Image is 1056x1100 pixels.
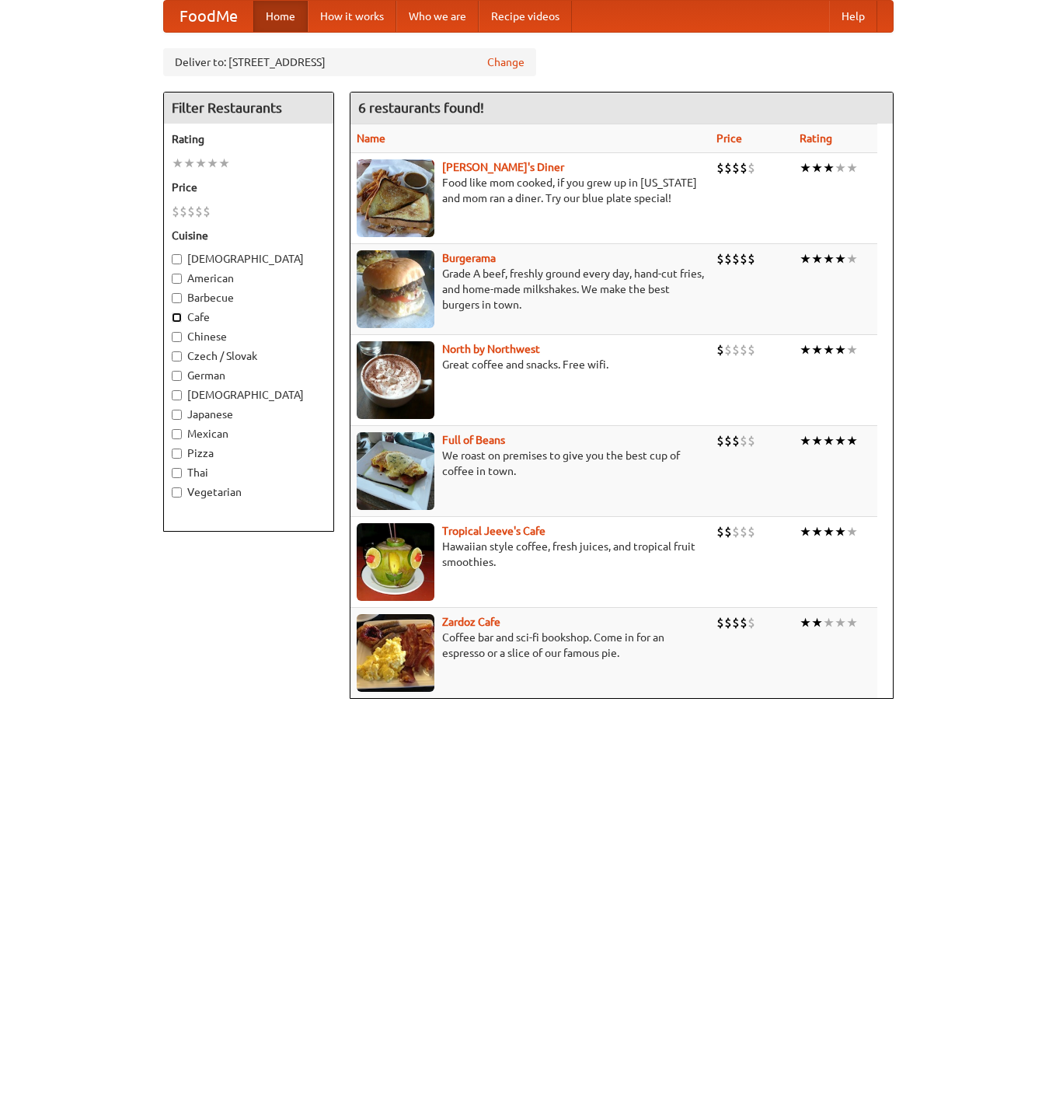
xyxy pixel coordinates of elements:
[172,465,326,480] label: Thai
[823,250,835,267] li: ★
[442,161,564,173] a: [PERSON_NAME]'s Diner
[172,131,326,147] h5: Rating
[724,523,732,540] li: $
[218,155,230,172] li: ★
[357,630,704,661] p: Coffee bar and sci-fi bookshop. Come in for an espresso or a slice of our famous pie.
[172,290,326,306] label: Barbecue
[172,271,326,286] label: American
[357,432,434,510] img: beans.jpg
[172,203,179,220] li: $
[811,159,823,176] li: ★
[800,250,811,267] li: ★
[716,341,724,358] li: $
[724,432,732,449] li: $
[172,274,182,284] input: American
[487,54,525,70] a: Change
[479,1,572,32] a: Recipe videos
[835,341,846,358] li: ★
[172,445,326,461] label: Pizza
[716,250,724,267] li: $
[846,250,858,267] li: ★
[811,523,823,540] li: ★
[357,614,434,692] img: zardoz.jpg
[846,159,858,176] li: ★
[253,1,308,32] a: Home
[811,614,823,631] li: ★
[835,250,846,267] li: ★
[207,155,218,172] li: ★
[172,180,326,195] h5: Price
[748,341,755,358] li: $
[357,539,704,570] p: Hawaiian style coffee, fresh juices, and tropical fruit smoothies.
[179,203,187,220] li: $
[203,203,211,220] li: $
[172,309,326,325] label: Cafe
[172,371,182,381] input: German
[835,523,846,540] li: ★
[172,390,182,400] input: [DEMOGRAPHIC_DATA]
[716,159,724,176] li: $
[396,1,479,32] a: Who we are
[172,228,326,243] h5: Cuisine
[442,525,545,537] b: Tropical Jeeve's Cafe
[724,341,732,358] li: $
[357,357,704,372] p: Great coffee and snacks. Free wifi.
[748,432,755,449] li: $
[442,252,496,264] b: Burgerama
[800,432,811,449] li: ★
[732,250,740,267] li: $
[740,341,748,358] li: $
[823,341,835,358] li: ★
[748,614,755,631] li: $
[172,484,326,500] label: Vegetarian
[800,159,811,176] li: ★
[732,341,740,358] li: $
[829,1,877,32] a: Help
[724,159,732,176] li: $
[811,250,823,267] li: ★
[172,329,326,344] label: Chinese
[442,434,505,446] a: Full of Beans
[172,407,326,422] label: Japanese
[748,523,755,540] li: $
[172,449,182,459] input: Pizza
[357,175,704,206] p: Food like mom cooked, if you grew up in [US_STATE] and mom ran a diner. Try our blue plate special!
[172,487,182,498] input: Vegetarian
[172,426,326,442] label: Mexican
[172,387,326,403] label: [DEMOGRAPHIC_DATA]
[748,159,755,176] li: $
[357,523,434,601] img: jeeves.jpg
[748,250,755,267] li: $
[800,341,811,358] li: ★
[846,341,858,358] li: ★
[172,429,182,439] input: Mexican
[308,1,396,32] a: How it works
[740,523,748,540] li: $
[357,266,704,313] p: Grade A beef, freshly ground every day, hand-cut fries, and home-made milkshakes. We make the bes...
[172,348,326,364] label: Czech / Slovak
[823,432,835,449] li: ★
[740,250,748,267] li: $
[716,523,724,540] li: $
[357,250,434,328] img: burgerama.jpg
[164,1,253,32] a: FoodMe
[740,159,748,176] li: $
[164,93,333,124] h4: Filter Restaurants
[172,351,182,361] input: Czech / Slovak
[195,203,203,220] li: $
[846,523,858,540] li: ★
[172,468,182,478] input: Thai
[846,614,858,631] li: ★
[732,614,740,631] li: $
[823,614,835,631] li: ★
[740,432,748,449] li: $
[357,159,434,237] img: sallys.jpg
[172,251,326,267] label: [DEMOGRAPHIC_DATA]
[823,523,835,540] li: ★
[732,159,740,176] li: $
[716,132,742,145] a: Price
[811,432,823,449] li: ★
[823,159,835,176] li: ★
